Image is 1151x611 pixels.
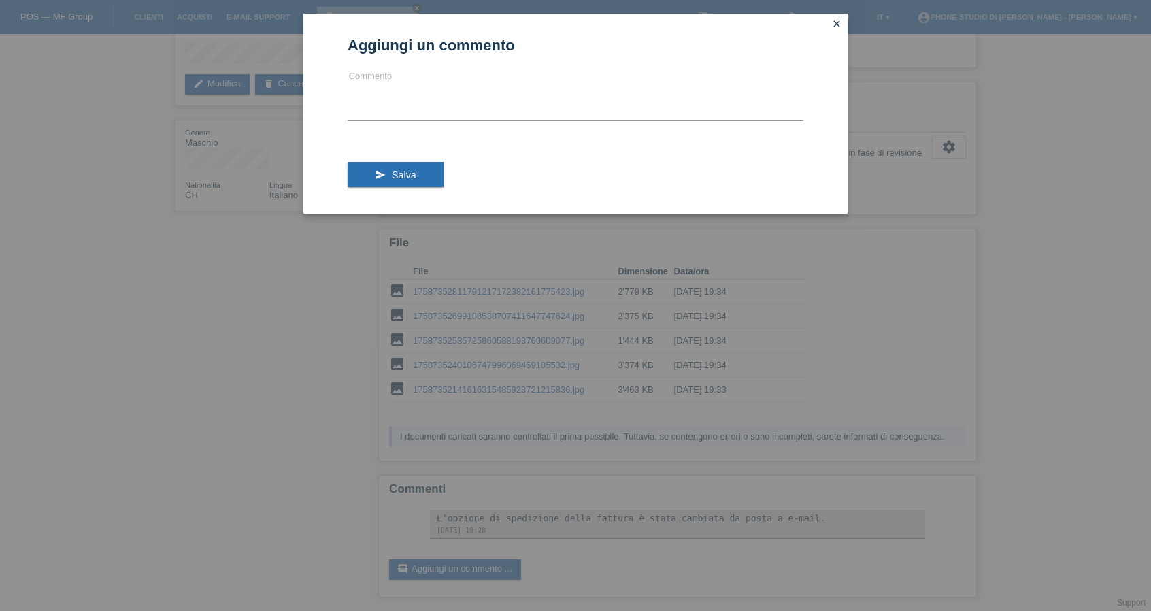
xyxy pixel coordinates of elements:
[375,169,386,180] i: send
[348,162,444,188] button: send Salva
[831,18,842,29] i: close
[348,37,803,54] h1: Aggiungi un commento
[392,169,416,180] span: Salva
[828,17,846,33] a: close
